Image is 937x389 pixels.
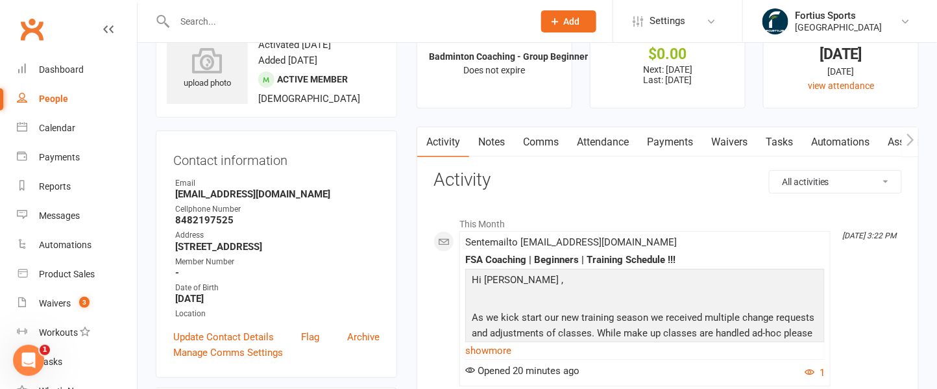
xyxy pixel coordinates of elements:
[39,94,68,104] div: People
[468,272,821,291] p: Hi [PERSON_NAME] ,
[258,55,317,66] time: Added [DATE]
[17,289,137,318] a: Waivers 3
[514,127,568,157] a: Comms
[17,172,137,201] a: Reports
[175,293,380,305] strong: [DATE]
[17,84,137,114] a: People
[39,298,71,308] div: Waivers
[175,256,380,268] div: Member Number
[417,127,469,157] a: Activity
[802,127,879,157] a: Automations
[568,127,638,157] a: Attendance
[808,81,874,91] a: view attendance
[650,6,685,36] span: Settings
[541,10,596,32] button: Add
[564,16,580,27] span: Add
[465,365,579,377] span: Opened 20 minutes ago
[465,255,825,266] div: FSA Coaching | Beginners | Training Schedule !!!
[258,39,331,51] time: Activated [DATE]
[17,231,137,260] a: Automations
[175,188,380,200] strong: [EMAIL_ADDRESS][DOMAIN_NAME]
[302,329,320,345] a: Flag
[39,64,84,75] div: Dashboard
[39,152,80,162] div: Payments
[258,93,360,105] span: [DEMOGRAPHIC_DATA]
[762,8,788,34] img: thumb_image1743802567.png
[463,65,525,75] span: Does not expire
[173,148,380,168] h3: Contact information
[17,260,137,289] a: Product Sales
[13,345,44,376] iframe: Intercom live chat
[775,47,907,61] div: [DATE]
[175,282,380,294] div: Date of Birth
[173,329,274,345] a: Update Contact Details
[17,318,137,347] a: Workouts
[175,308,380,320] div: Location
[79,297,90,308] span: 3
[795,10,882,21] div: Fortius Sports
[167,47,248,90] div: upload photo
[175,214,380,226] strong: 8482197525
[843,231,897,240] i: [DATE] 3:22 PM
[39,181,71,192] div: Reports
[175,177,380,190] div: Email
[805,365,825,381] button: 1
[17,114,137,143] a: Calendar
[602,47,733,61] div: $0.00
[39,327,78,338] div: Workouts
[468,310,821,375] p: As we kick start our new training season we received multiple change requests and adjustments of ...
[175,241,380,253] strong: [STREET_ADDRESS]
[17,143,137,172] a: Payments
[602,64,733,85] p: Next: [DATE] Last: [DATE]
[39,123,75,133] div: Calendar
[39,357,62,367] div: Tasks
[39,240,91,250] div: Automations
[175,203,380,216] div: Cellphone Number
[638,127,702,157] a: Payments
[795,21,882,33] div: [GEOGRAPHIC_DATA]
[17,347,137,377] a: Tasks
[16,13,48,45] a: Clubworx
[433,170,902,190] h3: Activity
[433,210,902,231] li: This Month
[465,236,677,248] span: Sent email to [EMAIL_ADDRESS][DOMAIN_NAME]
[171,12,524,31] input: Search...
[39,210,80,221] div: Messages
[469,127,514,157] a: Notes
[40,345,50,355] span: 1
[277,74,348,84] span: Active member
[175,229,380,242] div: Address
[465,342,825,360] a: show more
[173,345,283,360] a: Manage Comms Settings
[39,269,95,279] div: Product Sales
[429,51,588,62] strong: Badminton Coaching - Group Beginner
[175,267,380,279] strong: -
[17,201,137,231] a: Messages
[347,329,380,345] a: Archive
[702,127,757,157] a: Waivers
[757,127,802,157] a: Tasks
[775,64,907,79] div: [DATE]
[17,55,137,84] a: Dashboard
